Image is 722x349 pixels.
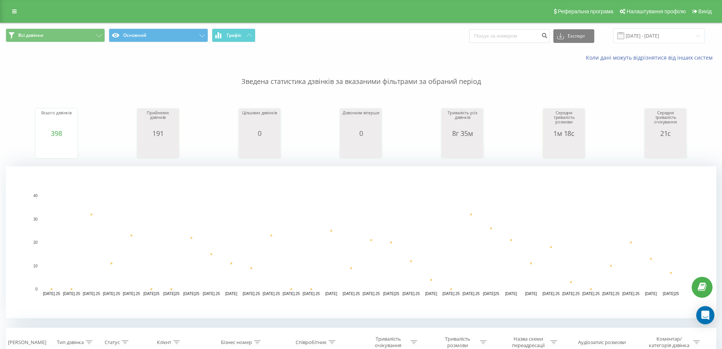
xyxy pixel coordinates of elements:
div: Прийнятих дзвінків [139,111,177,129]
div: Назва схеми переадресації [508,336,548,349]
text: [DATE].25 [542,292,560,296]
text: [DATE] [325,292,337,296]
text: [DATE] [505,292,517,296]
text: [DATE].25 [243,292,260,296]
text: [DATE].25 [83,292,100,296]
text: [DATE].25 [303,292,320,296]
svg: A chart. [139,137,177,160]
p: Зведена статистика дзвінків за вказаними фільтрами за обраний період [6,62,716,87]
div: Середня тривалість розмови [545,111,583,129]
text: 0 [35,287,38,291]
text: [DATE].25 [462,292,480,296]
text: [DATE].25 [63,292,80,296]
div: 398 [38,129,75,137]
span: Реферальна програма [558,8,614,14]
text: [DATE]25 [183,292,200,296]
svg: A chart. [443,137,481,160]
div: Тривалість усіх дзвінків [443,111,481,129]
div: 1м 18с [545,129,583,137]
div: 0 [342,129,380,137]
text: [DATE]25 [663,292,679,296]
text: [DATE].25 [443,292,460,296]
svg: A chart. [6,166,716,318]
text: [DATE]25 [483,292,499,296]
input: Пошук за номером [469,29,550,43]
text: [DATE]25 [143,292,160,296]
text: [DATE].25 [343,292,360,296]
text: [DATE].25 [403,292,420,296]
a: Коли дані можуть відрізнятися вiд інших систем [586,54,716,61]
svg: A chart. [38,137,75,160]
div: Середня тривалість очікування [647,111,684,129]
svg: A chart. [241,137,279,160]
div: Тривалість розмови [437,336,478,349]
button: Експорт [553,29,594,43]
text: [DATE].25 [263,292,280,296]
div: Цільових дзвінків [241,111,279,129]
button: Основний [109,28,208,42]
div: [PERSON_NAME] [8,339,46,346]
div: Коментар/категорія дзвінка [647,336,691,349]
text: [DATE].25 [602,292,620,296]
span: Налаштування профілю [626,8,686,14]
text: [DATE]25 [163,292,180,296]
text: 30 [33,217,38,221]
div: 191 [139,129,177,137]
div: 8г 35м [443,129,481,137]
text: [DATE].25 [203,292,220,296]
span: Всі дзвінки [18,32,43,38]
text: [DATE].25 [363,292,380,296]
text: [DATE]25 [383,292,399,296]
svg: A chart. [342,137,380,160]
text: [DATE].25 [562,292,580,296]
div: Бізнес номер [221,339,252,346]
text: 20 [33,240,38,245]
text: [DATE].25 [43,292,60,296]
div: Аудіозапис розмови [578,339,626,346]
div: Тип дзвінка [57,339,84,346]
div: Співробітник [296,339,327,346]
button: Графік [212,28,255,42]
div: 0 [241,129,279,137]
text: [DATE].25 [123,292,140,296]
div: Статус [105,339,120,346]
div: Дзвонили вперше [342,111,380,129]
div: 21с [647,129,684,137]
text: [DATE] [425,292,437,296]
text: 40 [33,194,38,198]
text: [DATE] [525,292,537,296]
span: Вихід [699,8,712,14]
div: Клієнт [157,339,171,346]
button: Всі дзвінки [6,28,105,42]
text: [DATE].25 [103,292,120,296]
svg: A chart. [647,137,684,160]
span: Графік [227,33,241,38]
text: [DATE] [226,292,238,296]
text: [DATE].25 [283,292,300,296]
text: [DATE].25 [583,292,600,296]
div: Всього дзвінків [38,111,75,129]
div: Open Intercom Messenger [696,306,714,324]
svg: A chart. [545,137,583,160]
text: [DATE] [645,292,657,296]
text: 10 [33,264,38,268]
div: Тривалість очікування [368,336,409,349]
text: [DATE].25 [622,292,640,296]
